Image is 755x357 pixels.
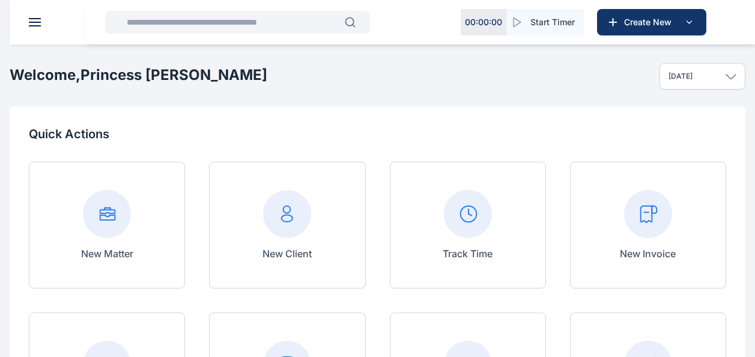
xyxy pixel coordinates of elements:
span: Create New [619,16,682,28]
h2: Welcome, Princess [PERSON_NAME] [10,66,267,85]
p: New Invoice [620,246,676,261]
p: Quick Actions [29,126,726,142]
button: Start Timer [506,9,584,35]
p: New Client [262,246,312,261]
span: Start Timer [530,16,575,28]
p: [DATE] [669,72,693,81]
button: Create New [597,9,706,35]
p: 00 : 00 : 00 [465,16,502,28]
p: Track Time [443,246,493,261]
p: New Matter [81,246,133,261]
